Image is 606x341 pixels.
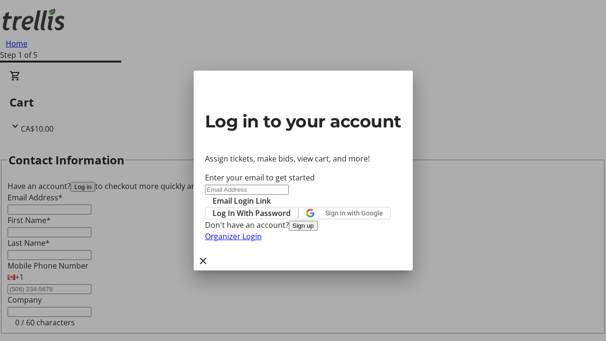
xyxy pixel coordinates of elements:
div: Don't have an account? [205,219,401,231]
span: Log In With Password [213,207,291,219]
button: Sign up [289,221,318,231]
span: Sign in with Google [325,209,383,217]
a: Organizer Login [205,231,262,242]
p: Assign tickets, make bids, view cart, and more! [205,153,401,164]
span: Email Login Link [213,195,271,206]
button: Log In With Password [205,207,298,219]
button: Email Login Link [205,195,278,206]
label: Enter your email to get started [205,172,315,183]
input: Email Address [205,185,289,195]
button: Sign in with Google [298,207,391,219]
button: Close [194,251,213,270]
h2: Log in to your account [205,108,401,134]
